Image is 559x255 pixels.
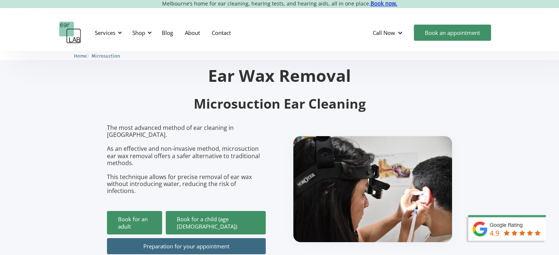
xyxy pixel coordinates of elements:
[59,22,81,44] a: home
[128,22,154,44] div: Shop
[367,22,410,44] div: Call Now
[107,211,162,234] a: Book for an adult
[166,211,266,234] a: Book for a child (age [DEMOGRAPHIC_DATA])
[179,22,206,43] a: About
[90,22,124,44] div: Services
[74,52,92,60] li: 〉
[92,52,120,59] a: Microsuction
[107,67,452,84] h1: Ear Wax Removal
[373,29,395,36] div: Call Now
[132,29,145,36] div: Shop
[95,29,115,36] div: Services
[293,136,452,242] img: boy getting ear checked.
[92,53,120,59] span: Microsuction
[74,53,87,59] span: Home
[107,238,266,254] a: Preparation for your appointment
[107,124,266,195] p: The most advanced method of ear cleaning in [GEOGRAPHIC_DATA]. As an effective and non-invasive m...
[414,25,491,41] a: Book an appointment
[206,22,237,43] a: Contact
[74,52,87,59] a: Home
[107,95,452,113] h2: Microsuction Ear Cleaning
[156,22,179,43] a: Blog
